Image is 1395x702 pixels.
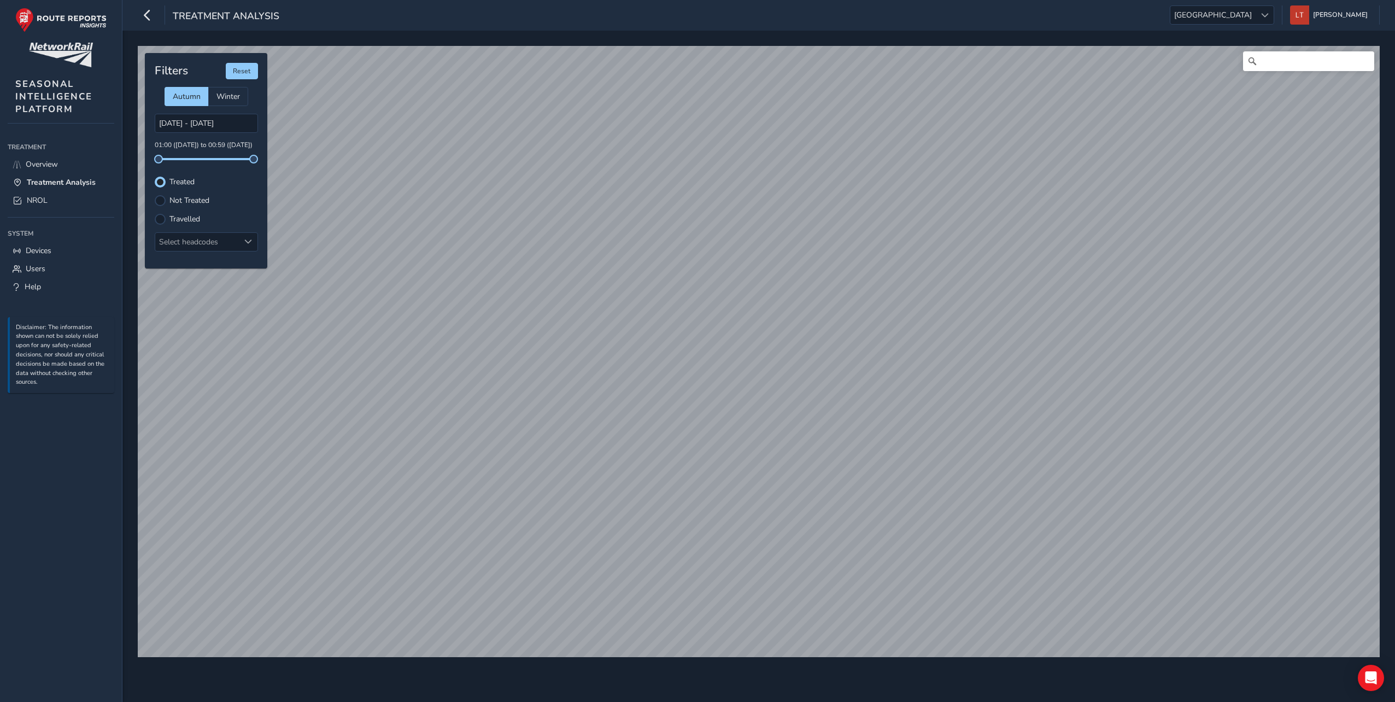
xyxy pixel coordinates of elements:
[169,197,209,204] label: Not Treated
[1243,51,1374,71] input: Search
[155,233,239,251] div: Select headcodes
[26,264,45,274] span: Users
[29,43,93,67] img: customer logo
[15,78,92,115] span: SEASONAL INTELLIGENCE PLATFORM
[1290,5,1309,25] img: diamond-layout
[208,87,248,106] div: Winter
[8,278,114,296] a: Help
[1290,5,1371,25] button: [PERSON_NAME]
[1170,6,1256,24] span: [GEOGRAPHIC_DATA]
[173,91,201,102] span: Autumn
[27,177,96,188] span: Treatment Analysis
[155,64,188,78] h4: Filters
[8,242,114,260] a: Devices
[173,9,279,25] span: Treatment Analysis
[8,173,114,191] a: Treatment Analysis
[1313,5,1368,25] span: [PERSON_NAME]
[155,141,258,150] p: 01:00 ([DATE]) to 00:59 ([DATE])
[8,225,114,242] div: System
[8,155,114,173] a: Overview
[8,191,114,209] a: NROL
[26,245,51,256] span: Devices
[15,8,107,32] img: rr logo
[16,323,109,388] p: Disclaimer: The information shown can not be solely relied upon for any safety-related decisions,...
[8,139,114,155] div: Treatment
[25,282,41,292] span: Help
[27,195,48,206] span: NROL
[26,159,58,169] span: Overview
[1358,665,1384,691] div: Open Intercom Messenger
[169,215,200,223] label: Travelled
[8,260,114,278] a: Users
[216,91,240,102] span: Winter
[138,46,1380,657] canvas: Map
[165,87,208,106] div: Autumn
[169,178,195,186] label: Treated
[226,63,258,79] button: Reset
